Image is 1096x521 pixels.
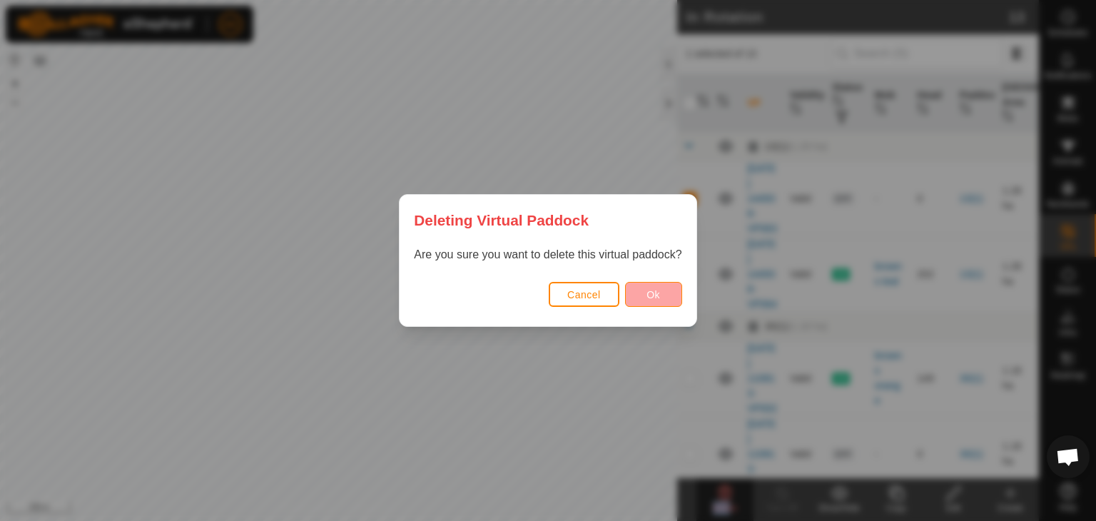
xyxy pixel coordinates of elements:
span: Ok [646,289,660,300]
span: Cancel [567,289,601,300]
span: Deleting Virtual Paddock [414,209,589,231]
p: Are you sure you want to delete this virtual paddock? [414,246,681,263]
div: Open chat [1047,435,1090,478]
button: Ok [625,282,682,307]
button: Cancel [549,282,619,307]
